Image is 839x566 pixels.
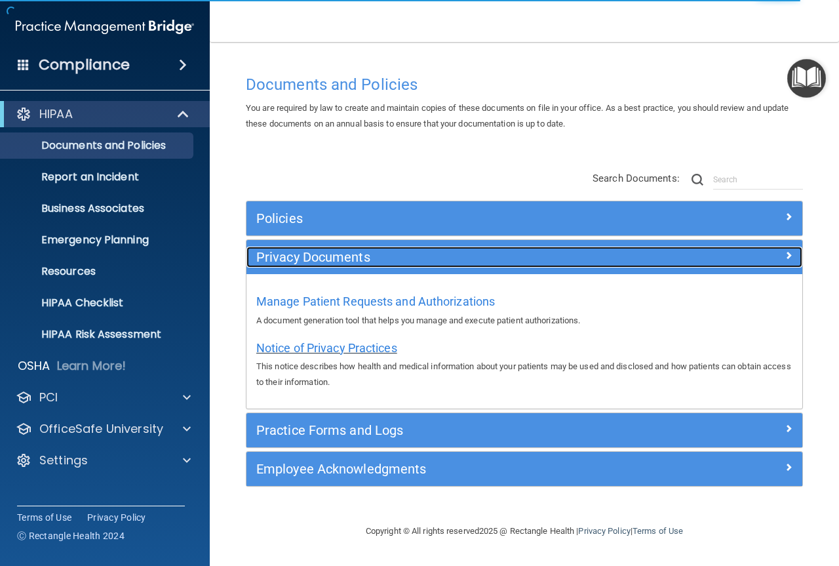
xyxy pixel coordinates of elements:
h5: Practice Forms and Logs [256,423,654,437]
a: OfficeSafe University [16,421,191,437]
span: Manage Patient Requests and Authorizations [256,294,495,308]
h5: Privacy Documents [256,250,654,264]
p: This notice describes how health and medical information about your patients may be used and disc... [256,359,792,390]
img: PMB logo [16,14,194,40]
p: Report an Incident [9,171,187,184]
a: Manage Patient Requests and Authorizations [256,298,495,308]
a: HIPAA [16,106,190,122]
p: A document generation tool that helps you manage and execute patient authorizations. [256,313,792,329]
p: HIPAA [39,106,73,122]
h4: Compliance [39,56,130,74]
a: Terms of Use [633,526,683,536]
button: Open Resource Center [787,59,826,98]
a: Privacy Policy [578,526,630,536]
span: You are required by law to create and maintain copies of these documents on file in your office. ... [246,103,789,129]
a: Employee Acknowledgments [256,458,792,479]
span: Notice of Privacy Practices [256,341,397,355]
a: Practice Forms and Logs [256,420,792,441]
h5: Policies [256,211,654,226]
p: Documents and Policies [9,139,187,152]
p: Settings [39,453,88,468]
a: Terms of Use [17,511,71,524]
p: OfficeSafe University [39,421,163,437]
p: HIPAA Checklist [9,296,187,310]
a: Privacy Documents [256,247,792,268]
p: Business Associates [9,202,187,215]
input: Search [713,170,803,190]
span: Ⓒ Rectangle Health 2024 [17,529,125,542]
p: Resources [9,265,187,278]
p: OSHA [18,358,50,374]
p: HIPAA Risk Assessment [9,328,187,341]
p: Emergency Planning [9,233,187,247]
h5: Employee Acknowledgments [256,462,654,476]
p: PCI [39,390,58,405]
a: Policies [256,208,792,229]
h4: Documents and Policies [246,76,803,93]
a: Settings [16,453,191,468]
a: Privacy Policy [87,511,146,524]
div: Copyright © All rights reserved 2025 @ Rectangle Health | | [285,510,764,552]
iframe: Drift Widget Chat Controller [612,473,823,525]
img: ic-search.3b580494.png [692,174,703,186]
span: Search Documents: [593,172,680,184]
p: Learn More! [57,358,127,374]
a: PCI [16,390,191,405]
